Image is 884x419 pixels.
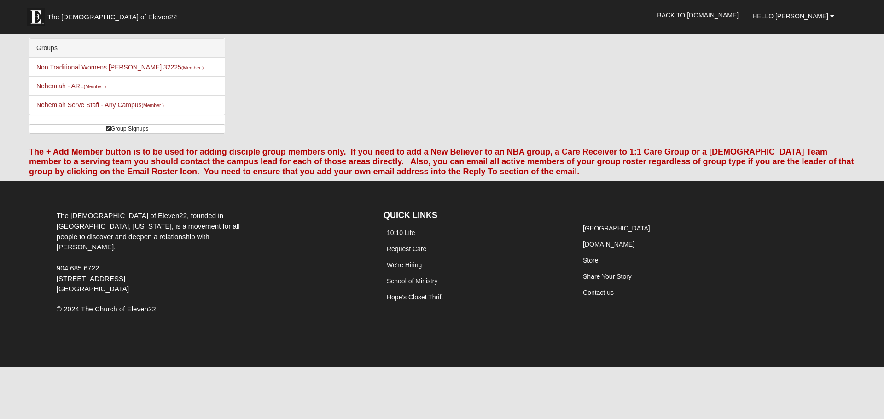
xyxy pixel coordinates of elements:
small: (Member ) [142,103,164,108]
a: Non Traditional Womens [PERSON_NAME] 32225(Member ) [36,63,204,71]
a: Back to [DOMAIN_NAME] [650,4,745,27]
a: The [DEMOGRAPHIC_DATA] of Eleven22 [22,3,206,26]
font: The + Add Member button is to be used for adding disciple group members only. If you need to add ... [29,147,854,176]
a: Group Signups [29,124,225,134]
a: Nehemiah Serve Staff - Any Campus(Member ) [36,101,164,109]
a: Hello [PERSON_NAME] [745,5,841,28]
span: The [DEMOGRAPHIC_DATA] of Eleven22 [47,12,177,22]
small: (Member ) [181,65,204,70]
small: (Member ) [84,84,106,89]
a: [DOMAIN_NAME] [583,241,634,248]
a: We're Hiring [387,261,422,269]
a: Nehemiah - ARL(Member ) [36,82,106,90]
a: 10:10 Life [387,229,415,236]
img: Eleven22 logo [27,8,45,26]
span: Hello [PERSON_NAME] [752,12,828,20]
span: © 2024 The Church of Eleven22 [57,305,156,313]
a: [GEOGRAPHIC_DATA] [583,224,650,232]
div: The [DEMOGRAPHIC_DATA] of Eleven22, founded in [GEOGRAPHIC_DATA], [US_STATE], is a movement for a... [50,211,268,294]
a: Hope's Closet Thrift [387,293,443,301]
a: Share Your Story [583,273,632,280]
div: Groups [29,39,225,58]
span: [GEOGRAPHIC_DATA] [57,285,129,293]
h4: QUICK LINKS [384,211,566,221]
a: Contact us [583,289,614,296]
a: School of Ministry [387,277,437,285]
a: Store [583,257,598,264]
a: Request Care [387,245,426,253]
